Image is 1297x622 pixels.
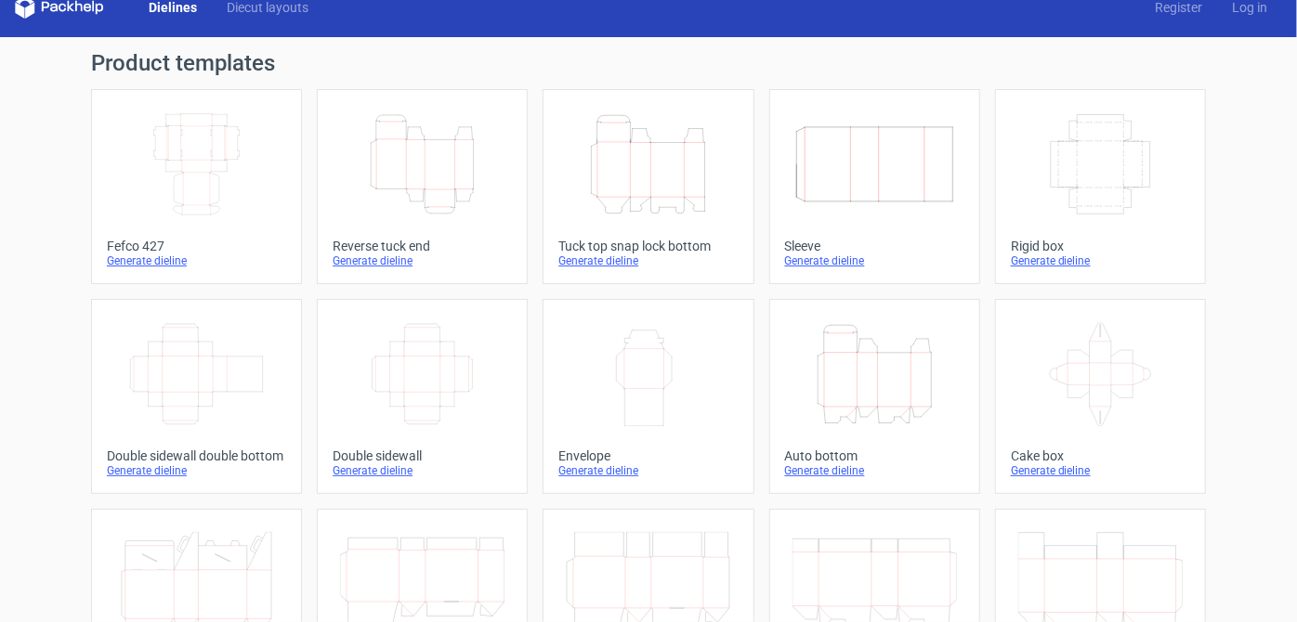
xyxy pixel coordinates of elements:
[333,463,512,478] div: Generate dieline
[543,299,753,494] a: EnvelopeGenerate dieline
[1011,253,1190,268] div: Generate dieline
[91,89,302,284] a: Fefco 427Generate dieline
[317,89,528,284] a: Reverse tuck endGenerate dieline
[333,239,512,253] div: Reverse tuck end
[558,463,738,478] div: Generate dieline
[333,253,512,268] div: Generate dieline
[769,299,980,494] a: Auto bottomGenerate dieline
[995,299,1206,494] a: Cake boxGenerate dieline
[107,253,286,268] div: Generate dieline
[558,448,738,463] div: Envelope
[107,463,286,478] div: Generate dieline
[91,52,1206,74] h1: Product templates
[91,299,302,494] a: Double sidewall double bottomGenerate dieline
[769,89,980,284] a: SleeveGenerate dieline
[995,89,1206,284] a: Rigid boxGenerate dieline
[107,448,286,463] div: Double sidewall double bottom
[785,463,964,478] div: Generate dieline
[107,239,286,253] div: Fefco 427
[1011,448,1190,463] div: Cake box
[317,299,528,494] a: Double sidewallGenerate dieline
[558,253,738,268] div: Generate dieline
[543,89,753,284] a: Tuck top snap lock bottomGenerate dieline
[333,448,512,463] div: Double sidewall
[1011,239,1190,253] div: Rigid box
[558,239,738,253] div: Tuck top snap lock bottom
[1011,463,1190,478] div: Generate dieline
[785,253,964,268] div: Generate dieline
[785,239,964,253] div: Sleeve
[785,448,964,463] div: Auto bottom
